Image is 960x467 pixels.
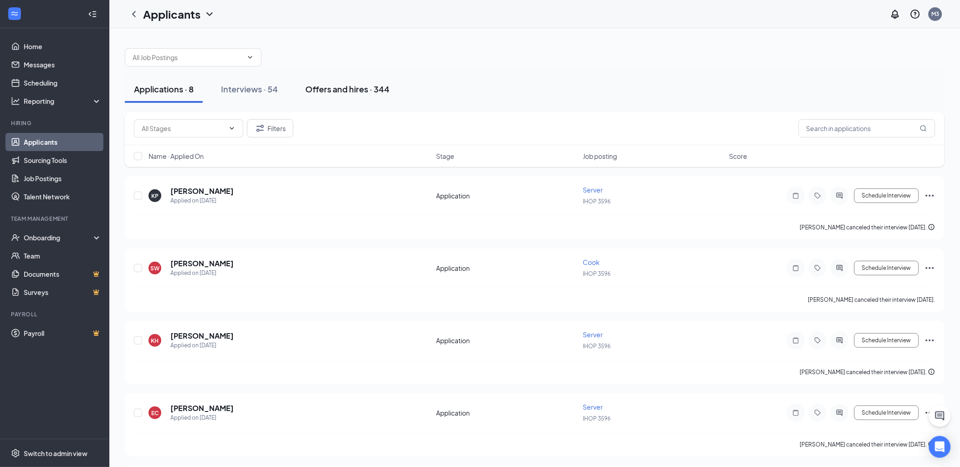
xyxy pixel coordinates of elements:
[170,196,234,205] div: Applied on [DATE]
[10,9,19,18] svg: WorkstreamLogo
[24,449,87,458] div: Switch to admin view
[24,74,102,92] a: Scheduling
[910,9,921,20] svg: QuestionInfo
[583,330,603,339] span: Server
[791,264,801,272] svg: Note
[924,407,935,418] svg: Ellipses
[24,133,102,151] a: Applicants
[800,440,935,449] div: [PERSON_NAME] canceled their interview [DATE].
[808,295,935,305] div: [PERSON_NAME] canceled their interview [DATE].
[149,152,204,161] span: Name · Applied On
[436,336,578,345] div: Application
[228,125,236,132] svg: ChevronDown
[800,368,935,377] div: [PERSON_NAME] canceled their interview [DATE].
[583,270,611,277] span: IHOP 3596
[255,123,266,134] svg: Filter
[854,406,919,420] button: Schedule Interview
[142,123,225,133] input: All Stages
[150,264,159,272] div: SW
[151,337,159,345] div: KH
[583,415,611,422] span: IHOP 3596
[791,192,801,199] svg: Note
[204,9,215,20] svg: ChevronDown
[143,6,200,22] h1: Applicants
[134,83,194,95] div: Applications · 8
[11,119,100,127] div: Hiring
[24,283,102,301] a: SurveysCrown
[436,191,578,200] div: Application
[170,413,234,422] div: Applied on [DATE]
[929,436,951,458] div: Open Intercom Messenger
[170,331,234,341] h5: [PERSON_NAME]
[24,233,94,242] div: Onboarding
[854,333,919,348] button: Schedule Interview
[436,408,578,417] div: Application
[583,343,611,350] span: IHOP 3596
[583,152,617,161] span: Job posting
[170,269,234,278] div: Applied on [DATE]
[834,264,845,272] svg: ActiveChat
[812,192,823,199] svg: Tag
[170,341,234,350] div: Applied on [DATE]
[800,223,935,232] div: [PERSON_NAME] canceled their interview [DATE].
[812,409,823,416] svg: Tag
[24,188,102,206] a: Talent Network
[24,247,102,265] a: Team
[247,119,293,137] button: Filter Filters
[11,233,20,242] svg: UserCheck
[170,259,234,269] h5: [PERSON_NAME]
[24,324,102,342] a: PayrollCrown
[88,10,97,19] svg: Collapse
[934,411,945,421] svg: ChatActive
[928,441,935,448] svg: Info
[221,83,278,95] div: Interviews · 54
[170,403,234,413] h5: [PERSON_NAME]
[924,190,935,201] svg: Ellipses
[151,409,159,417] div: EC
[24,265,102,283] a: DocumentsCrown
[924,263,935,274] svg: Ellipses
[928,223,935,231] svg: Info
[24,151,102,169] a: Sourcing Tools
[928,368,935,376] svg: Info
[929,405,951,427] button: ChatActive
[920,125,927,132] svg: MagnifyingGlass
[11,449,20,458] svg: Settings
[128,9,139,20] svg: ChevronLeft
[11,96,20,106] svg: Analysis
[791,409,801,416] svg: Note
[24,37,102,56] a: Home
[436,264,578,273] div: Application
[11,310,100,318] div: Payroll
[932,10,939,18] div: M3
[246,54,254,61] svg: ChevronDown
[133,52,243,62] input: All Job Postings
[24,56,102,74] a: Messages
[791,337,801,344] svg: Note
[834,337,845,344] svg: ActiveChat
[834,192,845,199] svg: ActiveChat
[170,186,234,196] h5: [PERSON_NAME]
[799,119,935,137] input: Search in applications
[436,152,455,161] span: Stage
[24,169,102,188] a: Job Postings
[854,261,919,275] button: Schedule Interview
[583,258,600,266] span: Cook
[305,83,390,95] div: Offers and hires · 344
[729,152,748,161] span: Score
[924,335,935,346] svg: Ellipses
[151,192,159,200] div: KP
[834,409,845,416] svg: ActiveChat
[583,198,611,205] span: IHOP 3596
[24,96,102,106] div: Reporting
[812,337,823,344] svg: Tag
[890,9,901,20] svg: Notifications
[11,215,100,223] div: Team Management
[583,186,603,194] span: Server
[854,188,919,203] button: Schedule Interview
[583,403,603,411] span: Server
[812,264,823,272] svg: Tag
